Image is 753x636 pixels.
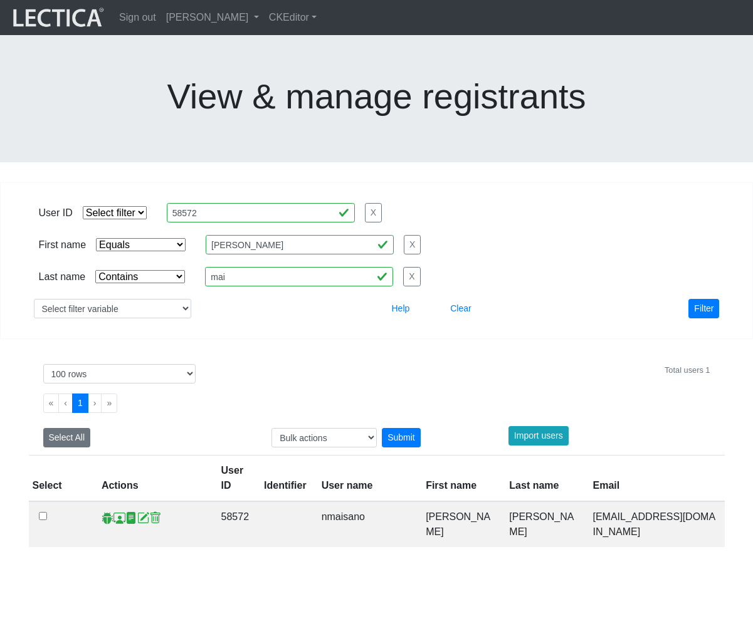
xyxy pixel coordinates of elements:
[113,511,125,524] span: Staff
[418,501,502,547] td: [PERSON_NAME]
[403,267,420,286] button: X
[94,456,214,502] th: Actions
[114,5,161,30] a: Sign out
[586,501,725,547] td: [EMAIL_ADDRESS][DOMAIN_NAME]
[665,364,710,376] div: Total users 1
[508,426,569,446] button: Import users
[502,501,585,547] td: [PERSON_NAME]
[365,203,382,222] button: X
[404,235,421,254] button: X
[688,299,719,318] button: Filter
[445,299,477,318] button: Clear
[149,511,161,524] span: delete
[137,511,149,524] span: account update
[214,456,257,502] th: User ID
[314,501,419,547] td: nmaisano
[161,5,264,30] a: [PERSON_NAME]
[386,299,416,318] button: Help
[43,394,710,413] ul: Pagination
[264,5,322,30] a: CKEditor
[39,237,87,253] div: First name
[125,511,137,524] span: reports
[72,394,88,413] button: Go to page 1
[386,303,416,313] a: Help
[502,456,585,502] th: Last name
[382,428,421,447] div: Submit
[10,6,104,29] img: lecticalive
[418,456,502,502] th: First name
[314,456,419,502] th: User name
[43,428,91,447] button: Select All
[39,269,86,284] div: Last name
[256,456,314,502] th: Identifier
[586,456,725,502] th: Email
[39,206,73,221] div: User ID
[29,456,94,502] th: Select
[214,501,257,547] td: 58572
